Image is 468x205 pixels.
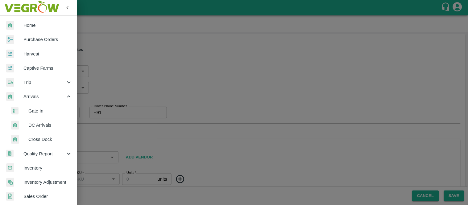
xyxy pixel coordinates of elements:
[23,165,72,171] span: Inventory
[23,150,65,157] span: Quality Report
[6,35,14,44] img: reciept
[11,135,19,144] img: whArrival
[23,193,72,200] span: Sales Order
[23,65,72,72] span: Captive Farms
[5,118,77,132] a: whArrivalDC Arrivals
[5,132,77,146] a: whArrivalCross Dock
[5,104,77,118] a: gateinGate In
[11,121,19,130] img: whArrival
[28,136,72,143] span: Cross Dock
[6,78,14,87] img: delivery
[23,36,72,43] span: Purchase Orders
[6,192,14,201] img: sales
[23,22,72,29] span: Home
[23,51,72,57] span: Harvest
[6,64,14,73] img: harvest
[6,163,14,172] img: whInventory
[6,178,14,187] img: inventory
[6,92,14,101] img: whArrival
[28,108,72,114] span: Gate In
[23,93,65,100] span: Arrivals
[11,107,19,115] img: gatein
[23,79,65,86] span: Trip
[6,21,14,30] img: whArrival
[28,122,72,129] span: DC Arrivals
[6,150,14,158] img: qualityReport
[23,179,72,186] span: Inventory Adjustment
[6,49,14,59] img: harvest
